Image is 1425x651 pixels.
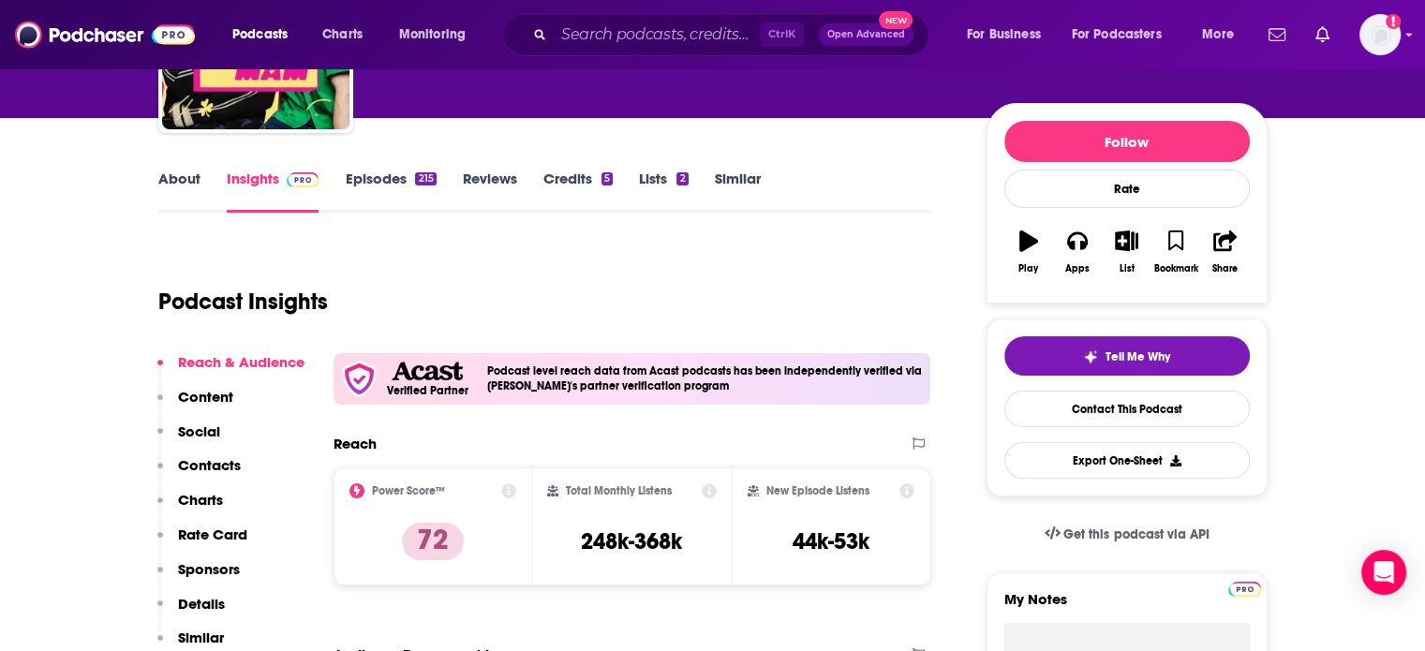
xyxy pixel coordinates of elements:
button: Open AdvancedNew [819,23,913,46]
p: Rate Card [178,525,247,543]
span: For Podcasters [1072,22,1162,48]
img: Podchaser Pro [287,172,319,187]
button: Charts [157,491,223,525]
p: Reach & Audience [178,353,304,371]
div: 215 [415,172,436,185]
div: 5 [601,172,613,185]
img: verfied icon [341,361,378,397]
h3: 248k-368k [581,527,682,555]
button: Details [157,595,225,629]
a: Credits5 [543,170,613,213]
a: Show notifications dropdown [1261,19,1293,51]
span: New [879,11,913,29]
h2: Total Monthly Listens [566,484,672,497]
button: List [1102,218,1150,286]
button: Social [157,422,220,457]
a: Contact This Podcast [1004,391,1250,427]
button: Contacts [157,456,241,491]
button: Rate Card [157,525,247,560]
a: Episodes215 [345,170,436,213]
img: Podchaser Pro [1228,582,1261,597]
p: Similar [178,629,224,646]
p: Charts [178,491,223,509]
div: Apps [1065,263,1090,274]
div: Bookmark [1153,263,1197,274]
div: Play [1018,263,1038,274]
img: User Profile [1359,14,1401,55]
button: tell me why sparkleTell Me Why [1004,336,1250,376]
button: Share [1200,218,1249,286]
button: Bookmark [1151,218,1200,286]
button: open menu [1060,20,1189,50]
input: Search podcasts, credits, & more... [554,20,760,50]
button: open menu [1189,20,1257,50]
img: Acast [392,362,463,381]
div: Open Intercom Messenger [1361,550,1406,595]
button: Follow [1004,121,1250,162]
h2: Power Score™ [372,484,445,497]
div: Rate [1004,170,1250,208]
button: Play [1004,218,1053,286]
span: More [1202,22,1234,48]
h1: Podcast Insights [158,288,328,316]
button: Apps [1053,218,1102,286]
button: open menu [954,20,1064,50]
p: Sponsors [178,560,240,578]
a: Get this podcast via API [1030,511,1225,557]
button: Show profile menu [1359,14,1401,55]
button: Content [157,388,233,422]
a: Charts [310,20,374,50]
span: Podcasts [232,22,288,48]
span: Logged in as NickG [1359,14,1401,55]
button: Sponsors [157,560,240,595]
p: Social [178,422,220,440]
h2: New Episode Listens [766,484,869,497]
img: Podchaser - Follow, Share and Rate Podcasts [15,17,195,52]
p: Content [178,388,233,406]
button: open menu [386,20,490,50]
a: Show notifications dropdown [1308,19,1337,51]
img: tell me why sparkle [1083,349,1098,364]
span: Ctrl K [760,22,804,47]
button: Export One-Sheet [1004,442,1250,479]
a: Pro website [1228,579,1261,597]
p: Details [178,595,225,613]
a: Lists2 [639,170,688,213]
span: Monitoring [399,22,466,48]
label: My Notes [1004,590,1250,623]
button: open menu [219,20,312,50]
h2: Reach [334,435,377,452]
button: Reach & Audience [157,353,304,388]
span: Open Advanced [827,30,905,39]
span: Charts [322,22,363,48]
a: Reviews [463,170,517,213]
span: Get this podcast via API [1063,526,1209,542]
div: Search podcasts, credits, & more... [520,13,947,56]
p: 72 [402,523,464,560]
div: 2 [676,172,688,185]
span: For Business [967,22,1041,48]
div: List [1120,263,1135,274]
h4: Podcast level reach data from Acast podcasts has been independently verified via [PERSON_NAME]'s ... [487,364,924,392]
div: Share [1212,263,1238,274]
a: About [158,170,200,213]
span: Tell Me Why [1106,349,1170,364]
p: Contacts [178,456,241,474]
h5: Verified Partner [387,385,468,396]
a: InsightsPodchaser Pro [227,170,319,213]
svg: Add a profile image [1386,14,1401,29]
a: Similar [715,170,761,213]
h3: 44k-53k [793,527,869,555]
